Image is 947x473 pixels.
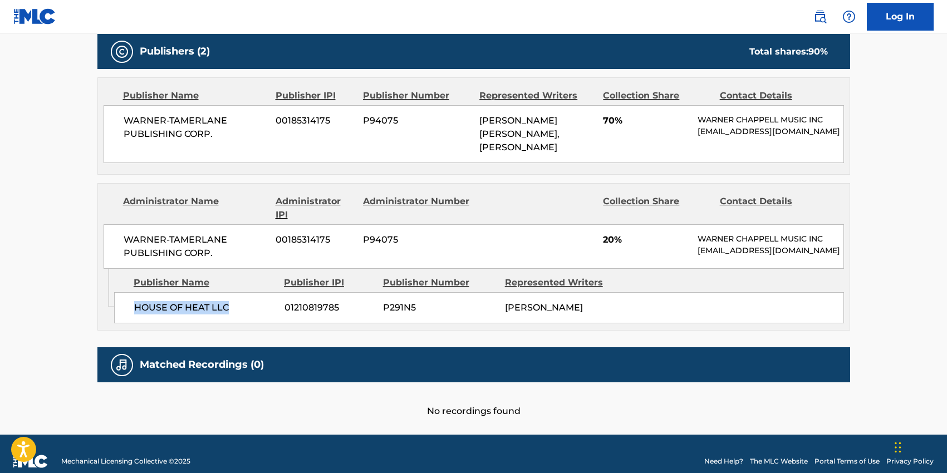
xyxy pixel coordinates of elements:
iframe: Chat Widget [891,420,947,473]
div: Publisher Name [123,89,267,102]
p: [EMAIL_ADDRESS][DOMAIN_NAME] [698,245,843,257]
p: WARNER CHAPPELL MUSIC INC [698,114,843,126]
div: Administrator Name [123,195,267,221]
span: P291N5 [383,301,497,314]
span: 70% [603,114,689,127]
div: Total shares: [749,45,828,58]
span: 00185314175 [276,233,355,247]
div: Publisher IPI [284,276,375,289]
span: [PERSON_NAME] [505,302,583,313]
a: Log In [867,3,934,31]
span: WARNER-TAMERLANE PUBLISHING CORP. [124,233,268,260]
span: [PERSON_NAME] [PERSON_NAME], [PERSON_NAME] [479,115,560,152]
img: logo [13,455,48,468]
div: Publisher Number [383,276,497,289]
span: P94075 [363,114,471,127]
div: Collection Share [603,89,711,102]
p: [EMAIL_ADDRESS][DOMAIN_NAME] [698,126,843,137]
img: Matched Recordings [115,358,129,372]
a: Portal Terms of Use [814,456,880,466]
h5: Matched Recordings (0) [140,358,264,371]
span: 00185314175 [276,114,355,127]
span: 90 % [808,46,828,57]
span: P94075 [363,233,471,247]
img: Publishers [115,45,129,58]
div: Represented Writers [479,89,595,102]
h5: Publishers (2) [140,45,210,58]
a: Need Help? [704,456,743,466]
a: Privacy Policy [886,456,934,466]
a: The MLC Website [750,456,808,466]
div: Administrator Number [363,195,471,221]
div: Contact Details [720,89,828,102]
a: Public Search [809,6,831,28]
p: WARNER CHAPPELL MUSIC INC [698,233,843,245]
img: help [842,10,856,23]
img: MLC Logo [13,8,56,24]
div: Help [838,6,860,28]
div: Contact Details [720,195,828,221]
div: Publisher Number [363,89,471,102]
span: HOUSE OF HEAT LLC [134,301,276,314]
span: WARNER-TAMERLANE PUBLISHING CORP. [124,114,268,141]
div: Publisher Name [134,276,276,289]
div: Drag [895,431,901,464]
img: search [813,10,827,23]
span: 20% [603,233,689,247]
div: Represented Writers [505,276,619,289]
span: Mechanical Licensing Collective © 2025 [61,456,190,466]
span: 01210819785 [284,301,375,314]
div: Collection Share [603,195,711,221]
div: No recordings found [97,382,850,418]
div: Publisher IPI [276,89,355,102]
div: Administrator IPI [276,195,355,221]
